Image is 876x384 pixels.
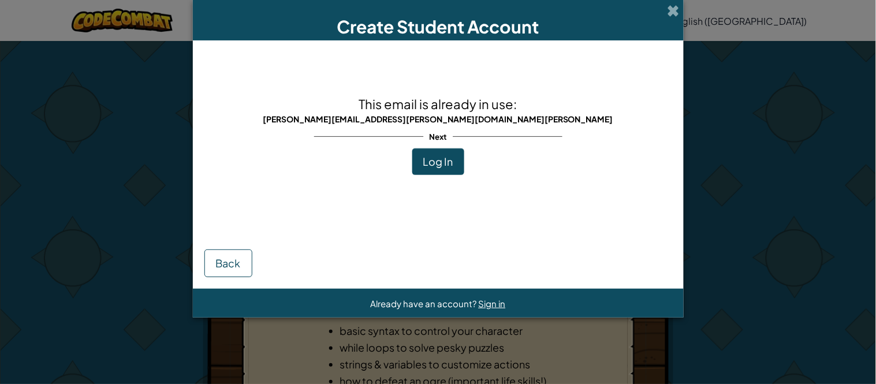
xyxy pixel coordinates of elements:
[337,16,539,38] span: Create Student Account
[479,298,506,309] a: Sign in
[371,298,479,309] span: Already have an account?
[204,249,252,277] button: Back
[423,155,453,168] span: Log In
[412,148,464,175] button: Log In
[359,96,517,112] span: This email is already in use:
[216,256,241,270] span: Back
[263,114,613,124] span: [PERSON_NAME][EMAIL_ADDRESS][PERSON_NAME][DOMAIN_NAME][PERSON_NAME]
[423,128,453,145] span: Next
